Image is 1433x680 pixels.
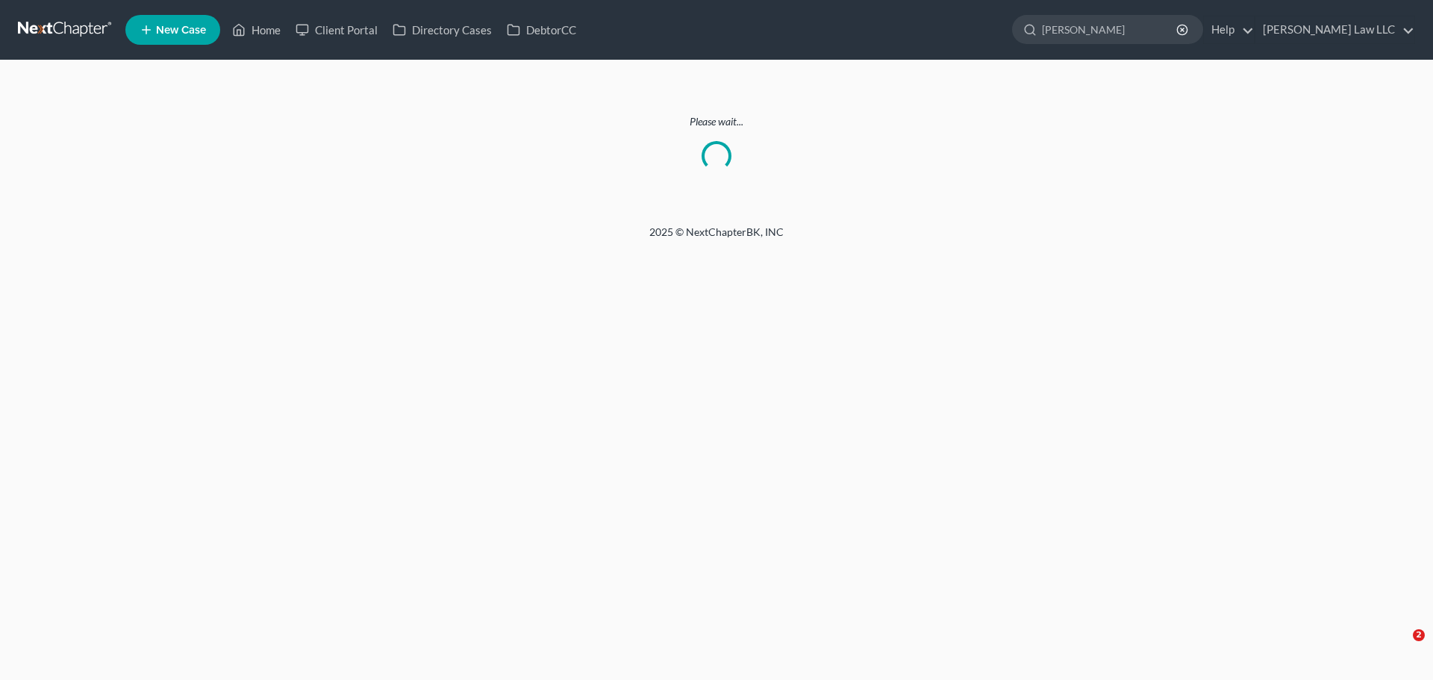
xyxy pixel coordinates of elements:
input: Search by name... [1042,16,1178,43]
a: Client Portal [288,16,385,43]
a: [PERSON_NAME] Law LLC [1255,16,1414,43]
span: New Case [156,25,206,36]
div: 2025 © NextChapterBK, INC [291,225,1142,252]
span: 2 [1413,629,1425,641]
p: Please wait... [18,114,1415,129]
a: DebtorCC [499,16,584,43]
iframe: Intercom live chat [1382,629,1418,665]
a: Help [1204,16,1254,43]
a: Home [225,16,288,43]
a: Directory Cases [385,16,499,43]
